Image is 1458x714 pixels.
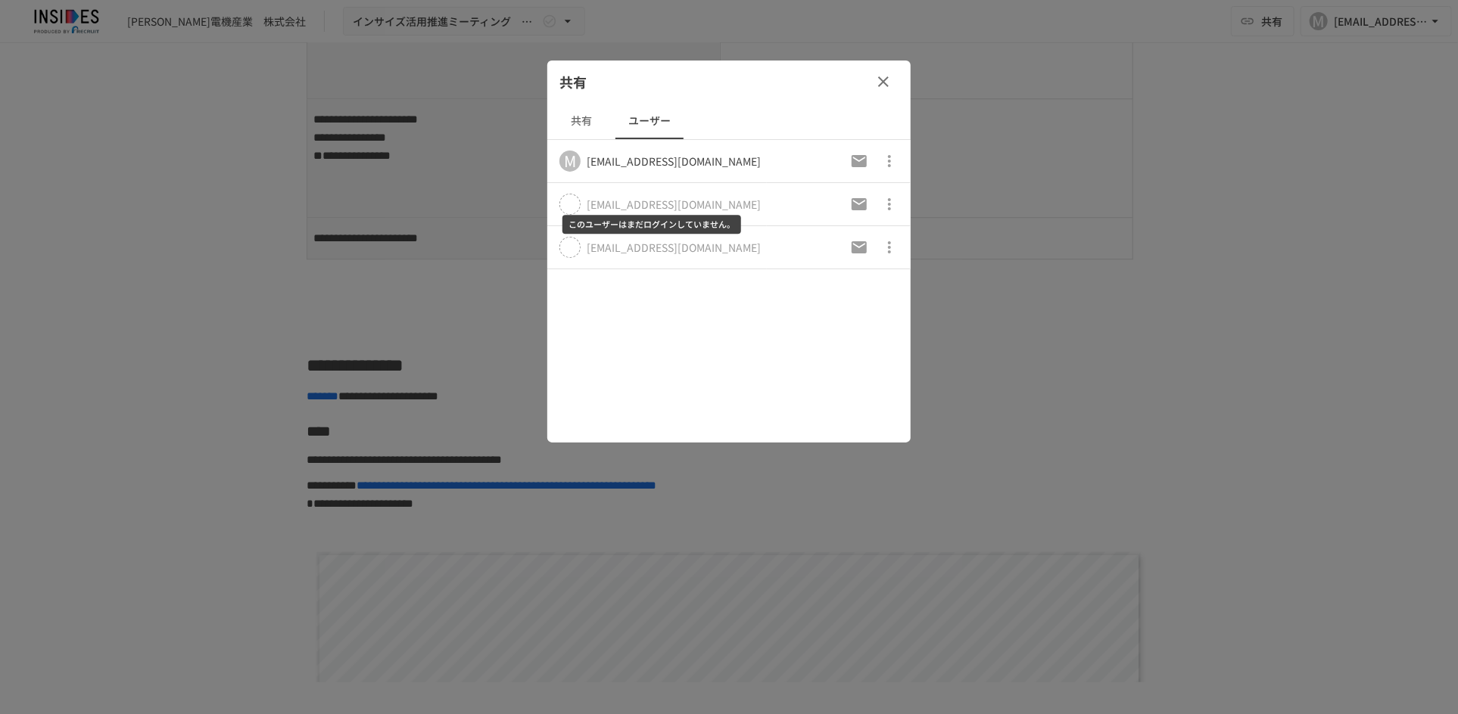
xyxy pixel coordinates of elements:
[844,232,874,262] button: 招待メールの再送
[547,103,615,139] button: 共有
[587,197,761,212] div: このユーザーはまだログインしていません。
[844,146,874,176] button: 招待メールの再送
[844,189,874,219] button: 招待メールの再送
[559,151,581,172] div: M
[587,154,761,169] div: [EMAIL_ADDRESS][DOMAIN_NAME]
[615,103,684,139] button: ユーザー
[587,240,761,255] div: このユーザーはまだログインしていません。
[562,215,741,234] div: このユーザーはまだログインしていません。
[547,61,911,103] div: 共有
